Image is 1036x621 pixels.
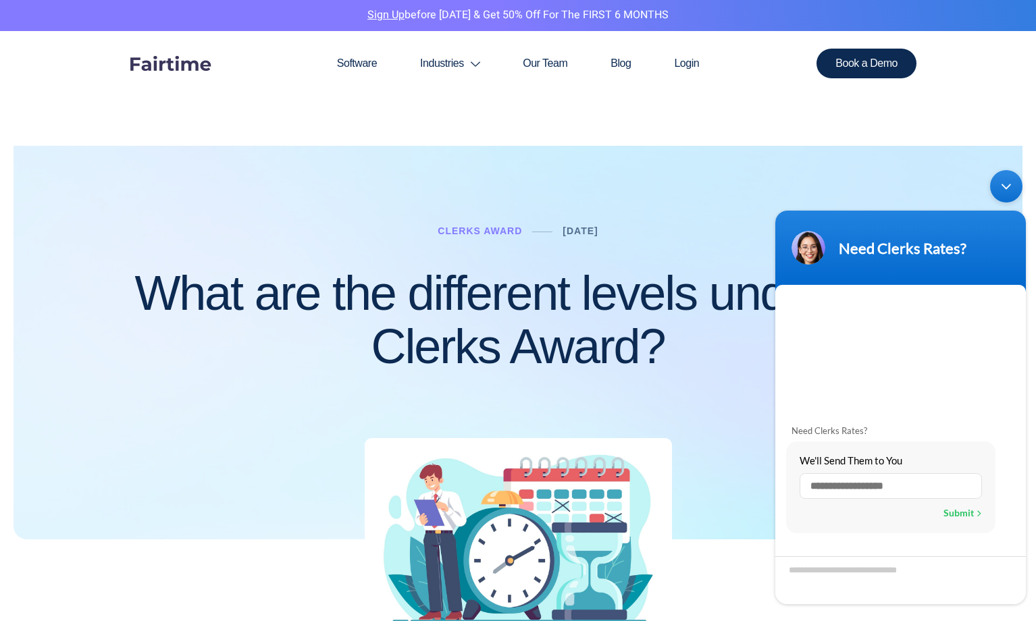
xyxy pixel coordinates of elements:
[817,49,916,78] a: Book a Demo
[563,225,598,236] a: [DATE]
[769,163,1033,611] iframe: SalesIQ Chatwindow
[835,58,898,69] span: Book a Demo
[501,31,589,96] a: Our Team
[438,225,522,236] a: Clerks Award
[589,31,652,96] a: Blog
[120,267,916,373] h1: What are the different levels under the Clerks Award?
[398,31,501,96] a: Industries
[10,7,1026,24] p: before [DATE] & Get 50% Off for the FIRST 6 MONTHS
[315,31,398,96] a: Software
[367,7,405,23] a: Sign Up
[652,31,721,96] a: Login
